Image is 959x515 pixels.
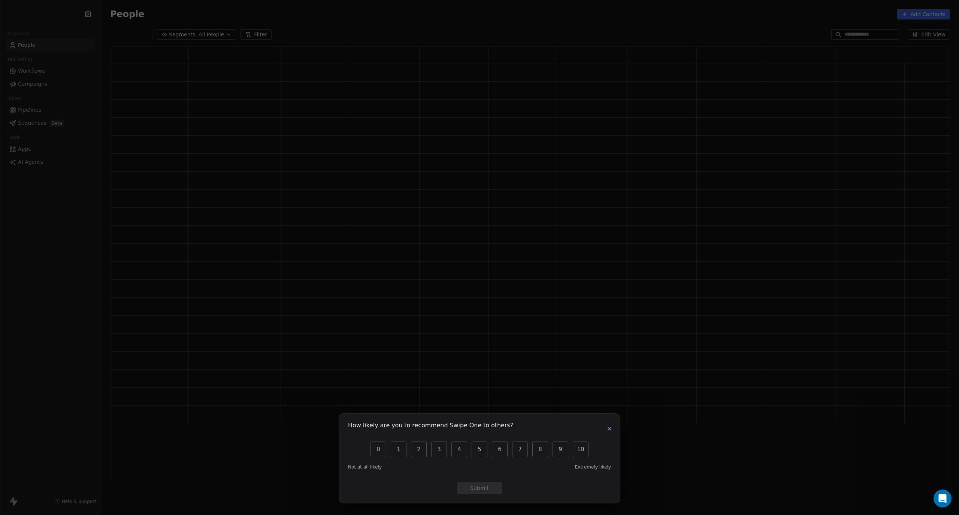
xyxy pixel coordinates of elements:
button: 4 [451,442,467,457]
button: 2 [411,442,427,457]
span: Extremely likely [575,464,611,470]
span: Not at all likely [348,464,382,470]
button: 5 [472,442,487,457]
button: 1 [391,442,406,457]
button: 10 [573,442,589,457]
button: 9 [553,442,568,457]
button: 0 [370,442,386,457]
button: Submit [457,482,502,494]
button: 8 [532,442,548,457]
h1: How likely are you to recommend Swipe One to others? [348,423,513,430]
button: 3 [431,442,447,457]
button: 7 [512,442,528,457]
button: 6 [492,442,508,457]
